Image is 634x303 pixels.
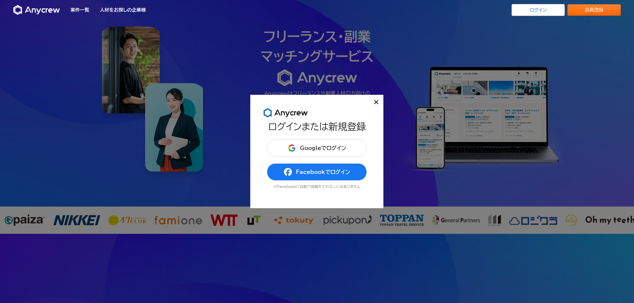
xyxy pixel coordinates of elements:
[71,8,89,12] a: 案件一覧
[100,8,146,12] a: 人材をお探しの企業様
[267,163,367,181] button: Facebookでログイン
[13,5,60,15] img: Anycrew
[300,145,346,151] span: Googleでログイン
[268,121,366,132] h1: ログインまたは新規登録
[288,144,296,152] img: DIz4rYaBO0VM93JpwbwaJtqNfEsbwZFgEL50VtgcJLBV6wK9aKtfd+cEkvuBfcC37k9h8VGR+csPdltgAAAABJRU5ErkJggg==
[264,108,308,117] img: 8DqYSo04kwAAAAASUVORK5CYII=
[267,185,367,188] p: ※Facebookに自動で投稿をされることはありません
[567,4,621,16] a: 会員登録
[267,139,367,157] button: Googleでログイン
[296,169,350,175] span: Facebookでログイン
[284,168,292,176] img: facebook_no_color-eed4f69a.png
[512,4,565,16] a: ログイン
